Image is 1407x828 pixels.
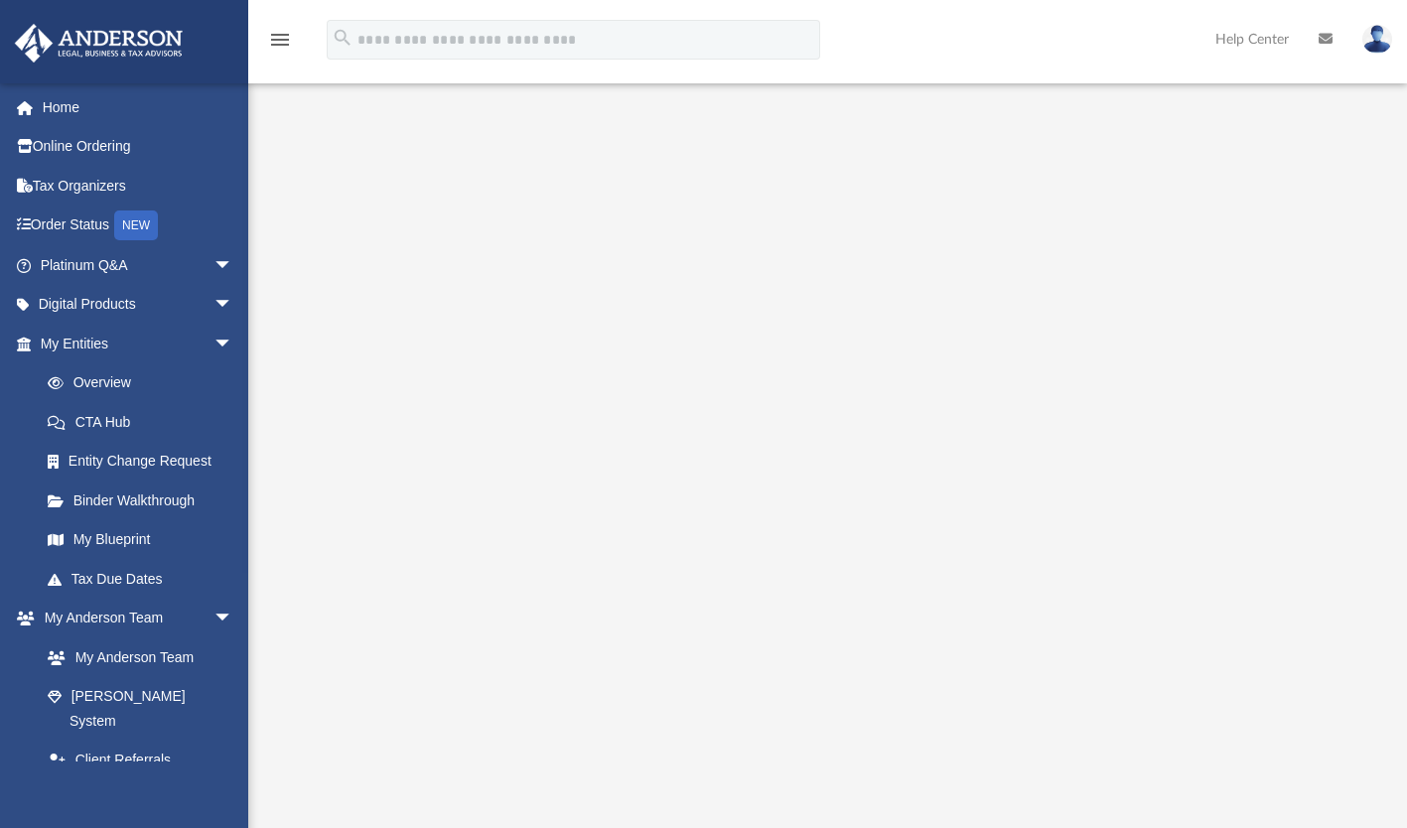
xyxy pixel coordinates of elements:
[268,28,292,52] i: menu
[28,442,263,482] a: Entity Change Request
[28,741,253,780] a: Client Referrals
[114,210,158,240] div: NEW
[14,127,263,167] a: Online Ordering
[28,363,263,403] a: Overview
[14,324,263,363] a: My Entitiesarrow_drop_down
[28,520,253,560] a: My Blueprint
[14,206,263,246] a: Order StatusNEW
[1362,25,1392,54] img: User Pic
[14,245,263,285] a: Platinum Q&Aarrow_drop_down
[28,677,253,741] a: [PERSON_NAME] System
[213,245,253,286] span: arrow_drop_down
[28,402,263,442] a: CTA Hub
[14,166,263,206] a: Tax Organizers
[28,637,243,677] a: My Anderson Team
[28,559,263,599] a: Tax Due Dates
[14,87,263,127] a: Home
[213,324,253,364] span: arrow_drop_down
[332,27,353,49] i: search
[268,38,292,52] a: menu
[9,24,189,63] img: Anderson Advisors Platinum Portal
[28,481,263,520] a: Binder Walkthrough
[14,599,253,638] a: My Anderson Teamarrow_drop_down
[213,285,253,326] span: arrow_drop_down
[14,285,263,325] a: Digital Productsarrow_drop_down
[213,599,253,639] span: arrow_drop_down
